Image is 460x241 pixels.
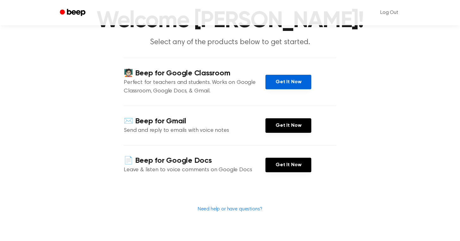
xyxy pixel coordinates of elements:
[124,126,265,135] p: Send and reply to emails with voice notes
[265,75,311,89] a: Get It Now
[124,68,265,79] h4: 🧑🏻‍🏫 Beep for Google Classroom
[55,7,91,19] a: Beep
[265,118,311,133] a: Get It Now
[124,116,265,126] h4: ✉️ Beep for Gmail
[124,166,265,174] p: Leave & listen to voice comments on Google Docs
[124,79,265,96] p: Perfect for teachers and students. Works on Google Classroom, Google Docs, & Gmail.
[265,158,311,172] a: Get It Now
[198,207,263,212] a: Need help or have questions?
[109,37,351,48] p: Select any of the products below to get started.
[124,156,265,166] h4: 📄 Beep for Google Docs
[374,5,405,20] a: Log Out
